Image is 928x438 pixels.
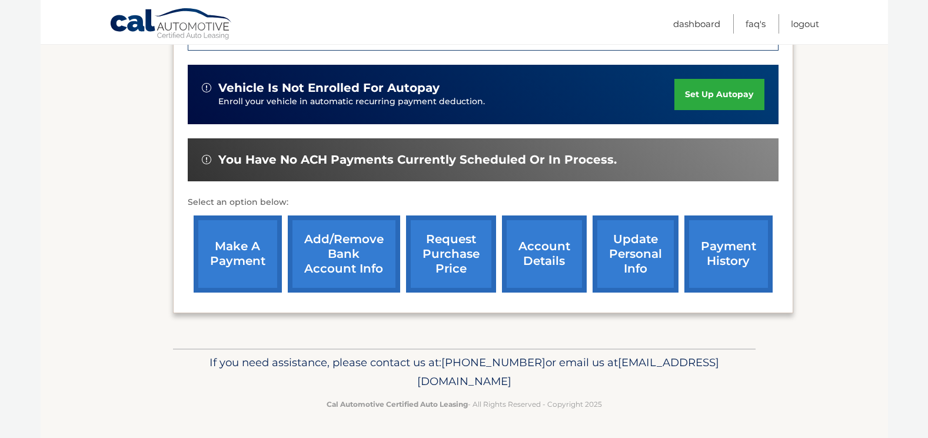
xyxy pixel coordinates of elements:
[202,155,211,164] img: alert-white.svg
[218,152,617,167] span: You have no ACH payments currently scheduled or in process.
[684,215,773,293] a: payment history
[288,215,400,293] a: Add/Remove bank account info
[218,81,440,95] span: vehicle is not enrolled for autopay
[181,398,748,410] p: - All Rights Reserved - Copyright 2025
[746,14,766,34] a: FAQ's
[202,83,211,92] img: alert-white.svg
[674,79,764,110] a: set up autopay
[218,95,675,108] p: Enroll your vehicle in automatic recurring payment deduction.
[593,215,678,293] a: update personal info
[188,195,779,210] p: Select an option below:
[194,215,282,293] a: make a payment
[406,215,496,293] a: request purchase price
[673,14,720,34] a: Dashboard
[502,215,587,293] a: account details
[791,14,819,34] a: Logout
[181,353,748,391] p: If you need assistance, please contact us at: or email us at
[327,400,468,409] strong: Cal Automotive Certified Auto Leasing
[109,8,233,42] a: Cal Automotive
[441,356,546,369] span: [PHONE_NUMBER]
